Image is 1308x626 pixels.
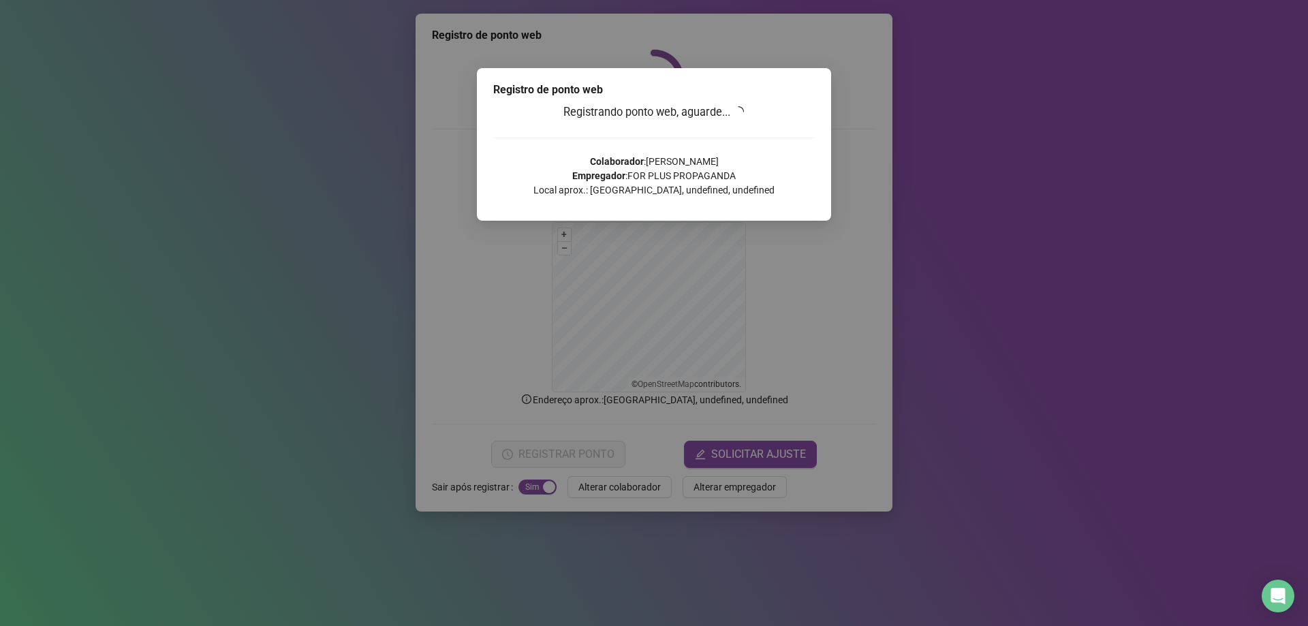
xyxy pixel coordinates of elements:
span: loading [733,106,744,117]
div: Open Intercom Messenger [1262,580,1294,612]
div: Registro de ponto web [493,82,815,98]
strong: Empregador [572,170,625,181]
strong: Colaborador [590,156,644,167]
p: : [PERSON_NAME] : FOR PLUS PROPAGANDA Local aprox.: [GEOGRAPHIC_DATA], undefined, undefined [493,155,815,198]
h3: Registrando ponto web, aguarde... [493,104,815,121]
